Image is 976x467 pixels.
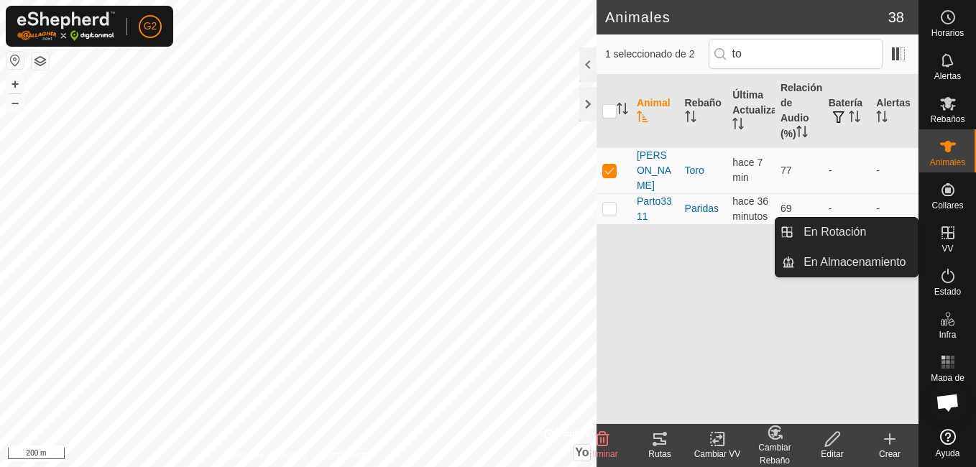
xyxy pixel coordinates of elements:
[732,157,763,183] span: 26 sept 2025, 23:36
[934,72,961,80] span: Alertas
[324,448,372,461] a: Contáctenos
[923,374,972,391] span: Mapa de Calor
[6,52,24,69] button: Restablecer Mapa
[605,9,888,26] h2: Animales
[781,165,792,176] span: 77
[930,115,965,124] span: Rebaños
[685,163,722,178] div: Toro
[685,201,722,216] div: Paridas
[637,194,673,224] span: Parto3311
[795,218,918,246] a: En Rotación
[575,446,589,458] span: Yo
[931,201,963,210] span: Collares
[574,445,590,461] button: Yo
[732,195,768,222] span: 26 sept 2025, 23:07
[876,113,888,124] p-sorticon: Activar para ordenar
[936,449,960,458] span: Ayuda
[781,82,822,139] font: Relación de Audio (%)
[934,287,961,296] span: Estado
[795,248,918,277] a: En Almacenamiento
[804,448,861,461] div: Editar
[6,75,24,93] button: +
[861,448,919,461] div: Crear
[870,147,919,193] td: -
[605,47,709,62] span: 1 seleccionado de 2
[930,158,965,167] span: Animales
[781,203,792,214] span: 69
[804,223,866,241] span: En Rotación
[931,29,964,37] span: Horarios
[732,89,797,116] font: Última Actualización
[685,113,696,124] p-sorticon: Activar para ordenar
[775,248,918,277] li: En Almacenamiento
[849,113,860,124] p-sorticon: Activar para ordenar
[919,423,976,463] a: Ayuda
[926,381,970,424] div: Chat abierto
[746,441,804,467] div: Cambiar Rebaño
[870,193,919,224] td: -
[617,105,628,116] p-sorticon: Activar para ordenar
[804,254,906,271] span: En Almacenamiento
[942,244,953,253] span: VV
[685,97,722,108] font: Rebaño
[689,448,746,461] div: Cambiar VV
[823,193,871,224] td: -
[829,97,862,108] font: Batería
[224,448,307,461] a: Política de Privacidad
[823,147,871,193] td: -
[732,120,744,131] p-sorticon: Activar para ordenar
[637,97,671,108] font: Animal
[876,97,910,108] font: Alertas
[637,113,648,124] p-sorticon: Activar para ordenar
[939,330,956,339] span: Infra
[709,39,883,69] input: Buscar (S)
[637,148,673,193] span: [PERSON_NAME]
[796,128,808,139] p-sorticon: Activar para ordenar
[888,6,904,28] span: 38
[586,449,617,459] span: Eliminar
[775,218,918,246] li: En Rotación
[6,94,24,111] button: –
[32,52,49,70] button: Capas del Mapa
[144,19,157,34] span: G2
[17,11,115,41] img: Logo Gallagher
[631,448,689,461] div: Rutas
